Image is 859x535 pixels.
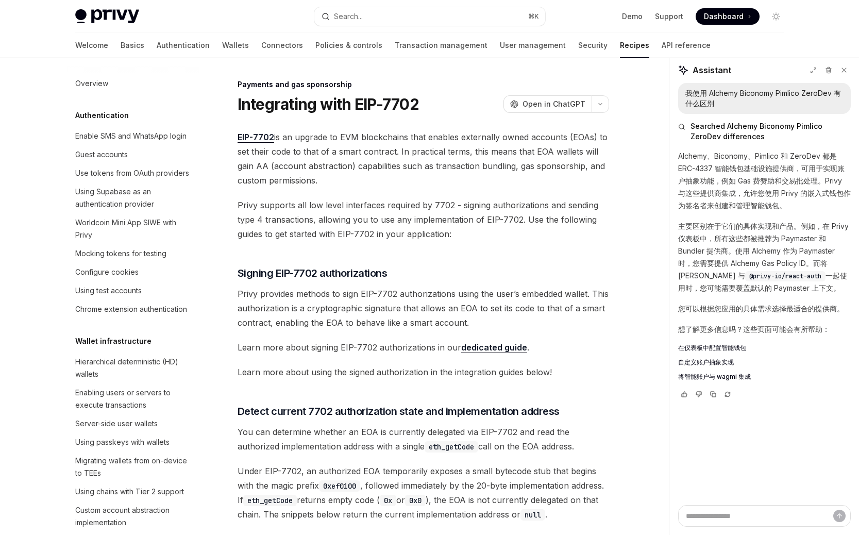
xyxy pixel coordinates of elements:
[662,33,711,58] a: API reference
[261,33,303,58] a: Connectors
[238,464,609,522] span: Under EIP-7702, an authorized EOA temporarily exposes a small bytecode stub that begins with the ...
[678,344,851,352] a: 在仪表板中配置智能钱包
[75,109,129,122] h5: Authentication
[238,365,609,379] span: Learn more about using the signed authorization in the integration guides below!
[75,335,151,347] h5: Wallet infrastructure
[319,480,360,492] code: 0xef0100
[238,130,609,188] span: is an upgrade to EVM blockchains that enables externally owned accounts (EOAs) to set their code ...
[768,8,784,25] button: Toggle dark mode
[75,387,193,411] div: Enabling users or servers to execute transactions
[75,303,187,315] div: Chrome extension authentication
[75,216,193,241] div: Worldcoin Mini App SIWE with Privy
[67,281,199,300] a: Using test accounts
[67,433,199,452] a: Using passkeys with wallets
[75,455,193,479] div: Migrating wallets from on-device to TEEs
[67,74,199,93] a: Overview
[405,495,426,506] code: 0x0
[67,213,199,244] a: Worldcoin Mini App SIWE with Privy
[75,285,142,297] div: Using test accounts
[314,7,545,26] button: Search...⌘K
[75,266,139,278] div: Configure cookies
[704,11,744,22] span: Dashboard
[425,441,478,453] code: eth_getCode
[749,272,821,280] span: @privy-io/react-auth
[67,501,199,532] a: Custom account abstraction implementation
[315,33,382,58] a: Policies & controls
[67,244,199,263] a: Mocking tokens for testing
[238,404,560,419] span: Detect current 7702 authorization state and implementation address
[622,11,643,22] a: Demo
[75,417,158,430] div: Server-side user wallets
[238,79,609,90] div: Payments and gas sponsorship
[67,263,199,281] a: Configure cookies
[678,303,851,315] p: 您可以根据您应用的具体需求选择最适合的提供商。
[655,11,683,22] a: Support
[222,33,249,58] a: Wallets
[678,358,851,366] a: 自定义账户抽象实现
[75,247,166,260] div: Mocking tokens for testing
[75,356,193,380] div: Hierarchical deterministic (HD) wallets
[833,510,846,522] button: Send message
[238,287,609,330] span: Privy provides methods to sign EIP-7702 authorizations using the user’s embedded wallet. This aut...
[75,77,108,90] div: Overview
[693,64,731,76] span: Assistant
[243,495,297,506] code: eth_getCode
[157,33,210,58] a: Authentication
[75,167,189,179] div: Use tokens from OAuth providers
[67,353,199,383] a: Hierarchical deterministic (HD) wallets
[238,95,419,113] h1: Integrating with EIP-7702
[67,300,199,319] a: Chrome extension authentication
[678,373,751,381] span: 将智能账户与 wagmi 集成
[696,8,760,25] a: Dashboard
[461,342,527,353] a: dedicated guide
[67,482,199,501] a: Using chains with Tier 2 support
[75,486,184,498] div: Using chains with Tier 2 support
[500,33,566,58] a: User management
[67,127,199,145] a: Enable SMS and WhatsApp login
[121,33,144,58] a: Basics
[503,95,592,113] button: Open in ChatGPT
[67,182,199,213] a: Using Supabase as an authentication provider
[620,33,649,58] a: Recipes
[678,150,851,212] p: Alchemy、Biconomy、Pimlico 和 ZeroDev 都是 ERC-4337 智能钱包基础设施提供商，可用于实现账户抽象功能，例如 Gas 费赞助和交易批处理。Privy 与这些...
[238,132,274,143] a: EIP-7702
[67,383,199,414] a: Enabling users or servers to execute transactions
[678,121,851,142] button: Searched Alchemy Biconomy Pimlico ZeroDev differences
[75,33,108,58] a: Welcome
[75,436,170,448] div: Using passkeys with wallets
[528,12,539,21] span: ⌘ K
[678,358,734,366] span: 自定义账户抽象实现
[238,425,609,454] span: You can determine whether an EOA is currently delegated via EIP-7702 and read the authorized impl...
[75,130,187,142] div: Enable SMS and WhatsApp login
[395,33,487,58] a: Transaction management
[75,186,193,210] div: Using Supabase as an authentication provider
[238,198,609,241] span: Privy supports all low level interfaces required by 7702 - signing authorizations and sending typ...
[238,266,388,280] span: Signing EIP-7702 authorizations
[334,10,363,23] div: Search...
[690,121,851,142] span: Searched Alchemy Biconomy Pimlico ZeroDev differences
[678,373,851,381] a: 将智能账户与 wagmi 集成
[678,344,746,352] span: 在仪表板中配置智能钱包
[67,452,199,482] a: Migrating wallets from on-device to TEEs
[75,9,139,24] img: light logo
[678,220,851,294] p: 主要区别在于它们的具体实现和产品。例如，在 Privy 仪表板中，所有这些都被推荐为 Paymaster 和 Bundler 提供商。使用 Alchemy 作为 Paymaster 时，您需要提...
[67,164,199,182] a: Use tokens from OAuth providers
[67,414,199,433] a: Server-side user wallets
[67,145,199,164] a: Guest accounts
[75,504,193,529] div: Custom account abstraction implementation
[380,495,396,506] code: 0x
[678,323,851,336] p: 想了解更多信息吗？这些页面可能会有所帮助：
[685,88,844,109] div: 我使用 Alchemy Biconomy Pimlico ZeroDev 有什么区别
[578,33,608,58] a: Security
[238,340,609,355] span: Learn more about signing EIP-7702 authorizations in our .
[523,99,585,109] span: Open in ChatGPT
[75,148,128,161] div: Guest accounts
